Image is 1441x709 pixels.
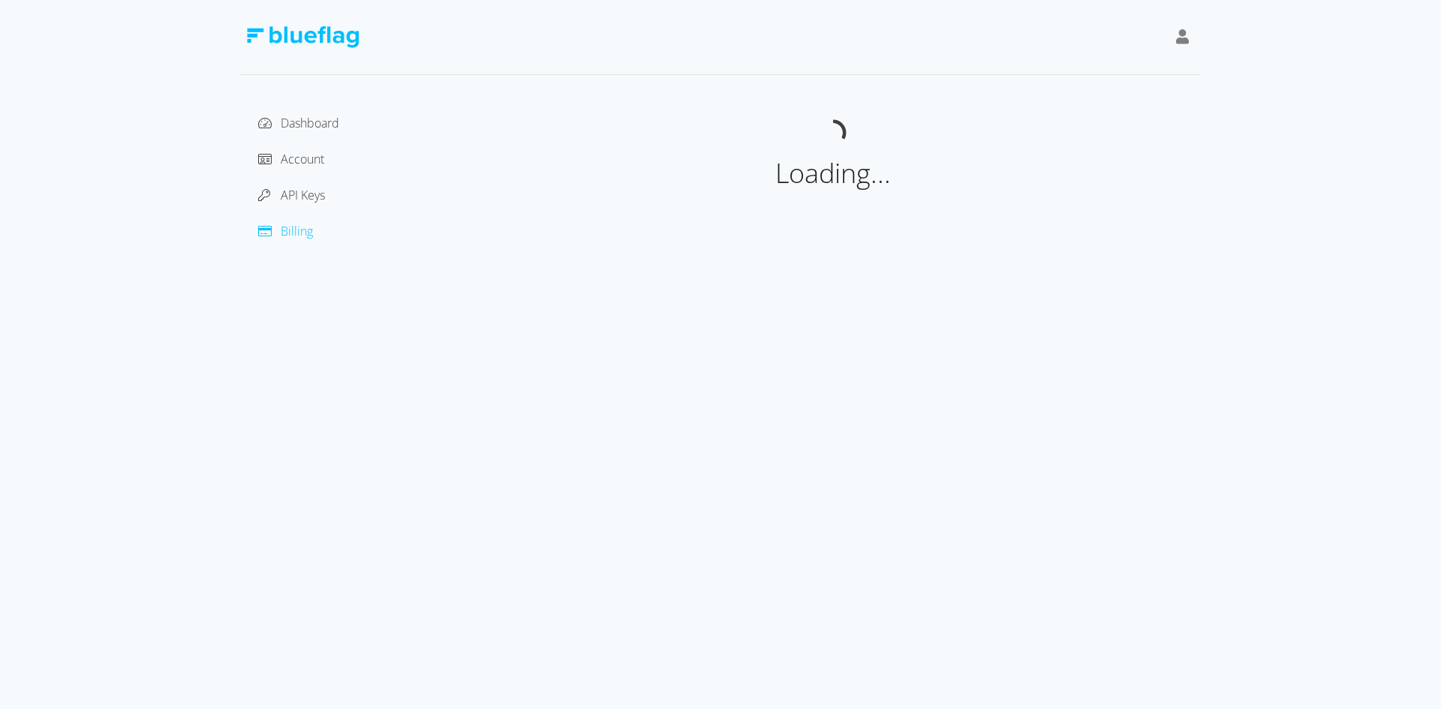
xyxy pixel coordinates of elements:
a: API Keys [258,187,325,203]
span: Account [281,151,324,167]
span: Dashboard [281,115,339,131]
span: Loading... [775,155,891,191]
span: Billing [281,223,313,239]
a: Account [258,151,324,167]
a: Dashboard [258,115,339,131]
img: Blue Flag Logo [246,26,359,48]
a: Billing [258,223,313,239]
span: API Keys [281,187,325,203]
